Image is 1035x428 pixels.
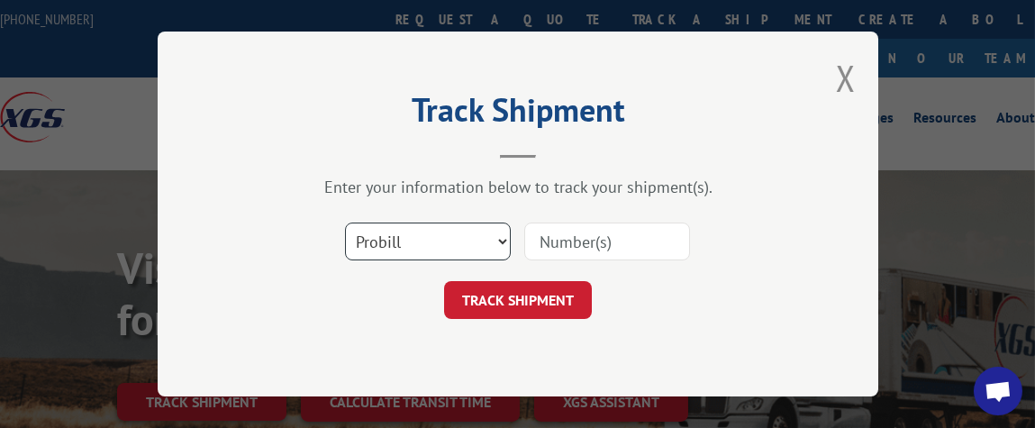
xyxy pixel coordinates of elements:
[974,367,1022,415] a: Open chat
[524,223,690,260] input: Number(s)
[836,54,856,102] button: Close modal
[444,281,592,319] button: TRACK SHIPMENT
[248,177,788,197] div: Enter your information below to track your shipment(s).
[248,97,788,132] h2: Track Shipment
